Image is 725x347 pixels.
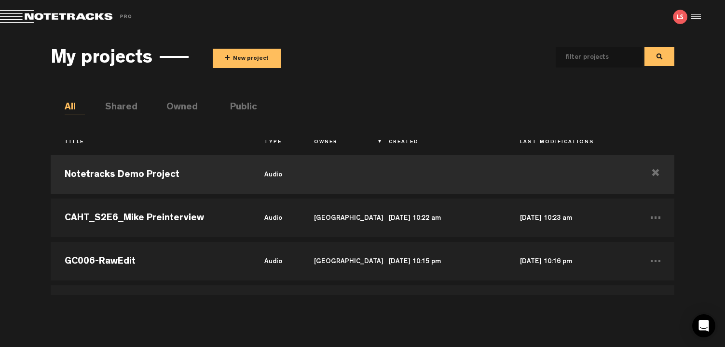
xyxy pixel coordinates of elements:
td: [DATE] 10:44 am [375,283,506,326]
td: [DATE] 10:22 am [375,196,506,240]
div: Open Intercom Messenger [692,314,715,337]
span: + [225,53,230,64]
td: audio [250,240,300,283]
td: [DATE] 10:15 pm [375,240,506,283]
td: [GEOGRAPHIC_DATA] [300,196,375,240]
th: Last Modifications [506,134,637,151]
td: [GEOGRAPHIC_DATA] [300,240,375,283]
li: Public [230,101,250,115]
li: Shared [105,101,125,115]
td: [GEOGRAPHIC_DATA] [300,283,375,326]
td: Notetracks Demo Project [51,153,250,196]
th: Type [250,134,300,151]
li: Owned [166,101,187,115]
td: audio [250,153,300,196]
td: GC006-RawEdit [51,240,250,283]
img: letters [673,10,687,24]
td: audio [250,196,300,240]
td: ... [637,283,674,326]
td: ... [637,240,674,283]
td: CAHT_S2E6_Mike Preinterview [51,196,250,240]
td: audio [250,283,300,326]
td: [DATE] 10:23 am [506,196,637,240]
td: [DATE] 10:46 am [506,283,637,326]
li: All [65,101,85,115]
button: +New project [213,49,281,68]
th: Owner [300,134,375,151]
td: CAHT_S2E3_v1 [51,283,250,326]
td: ... [637,196,674,240]
td: [DATE] 10:16 pm [506,240,637,283]
h3: My projects [51,49,152,70]
th: Title [51,134,250,151]
th: Created [375,134,506,151]
input: filter projects [556,47,627,67]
